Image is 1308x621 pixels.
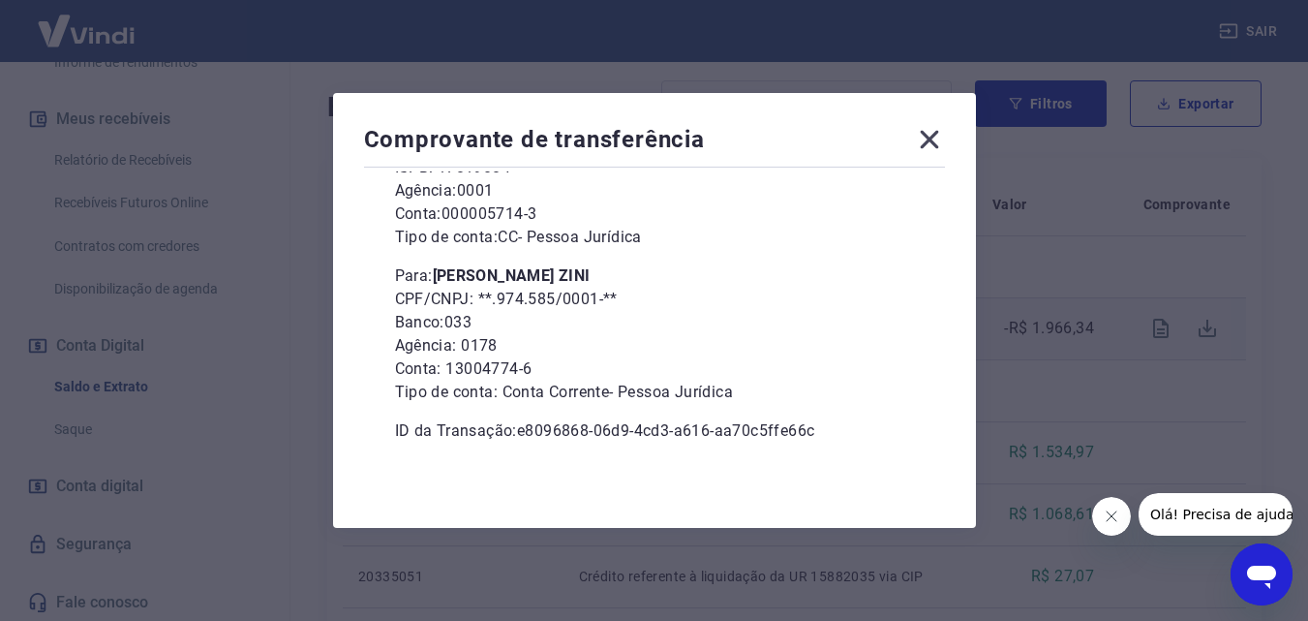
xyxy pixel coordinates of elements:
iframe: Botão para abrir a janela de mensagens [1231,543,1293,605]
p: Agência: 0178 [395,334,914,357]
p: Conta: 000005714-3 [395,202,914,226]
p: Banco: 033 [395,311,914,334]
b: [PERSON_NAME] ZINI [433,266,591,285]
iframe: Fechar mensagem [1092,497,1131,536]
span: Olá! Precisa de ajuda? [12,14,163,29]
p: Tipo de conta: CC - Pessoa Jurídica [395,226,914,249]
iframe: Mensagem da empresa [1139,493,1293,536]
p: ID da Transação: e8096868-06d9-4cd3-a616-aa70c5ffe66c [395,419,914,443]
div: Comprovante de transferência [364,124,945,163]
p: CPF/CNPJ: **.974.585/0001-** [395,288,914,311]
p: Para: [395,264,914,288]
p: Conta: 13004774-6 [395,357,914,381]
p: Agência: 0001 [395,179,914,202]
p: Tipo de conta: Conta Corrente - Pessoa Jurídica [395,381,914,404]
